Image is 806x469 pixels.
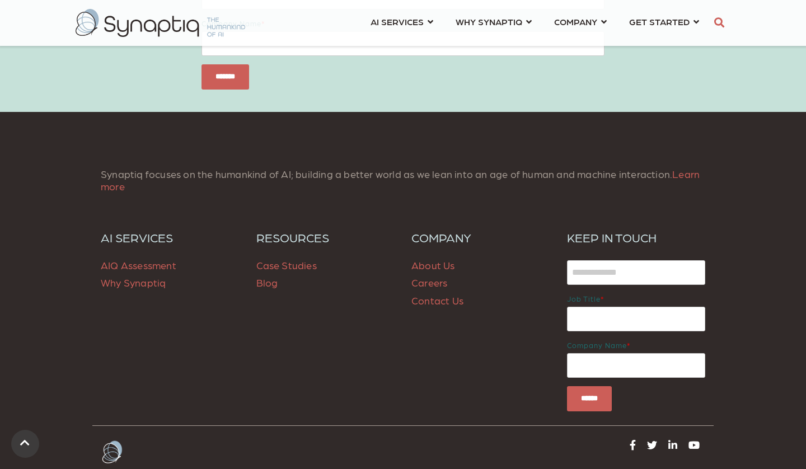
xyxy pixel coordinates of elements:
[554,14,597,29] span: COMPANY
[411,259,455,271] a: About Us
[371,11,433,32] a: AI SERVICES
[411,230,550,245] a: COMPANY
[76,9,245,37] img: synaptiq logo-2
[456,14,522,29] span: WHY SYNAPTIQ
[359,3,710,43] nav: menu
[456,11,532,32] a: WHY SYNAPTIQ
[256,276,278,288] a: Blog
[256,259,317,271] a: Case Studies
[101,276,166,288] a: Why Synaptiq
[567,341,627,349] span: Company name
[629,11,699,32] a: GET STARTED
[371,14,424,29] span: AI SERVICES
[411,294,463,306] a: Contact Us
[629,14,690,29] span: GET STARTED
[567,294,601,303] span: Job title
[411,276,447,288] a: Careers
[101,440,123,465] img: Arctic-White Butterfly logo
[567,230,706,245] h6: KEEP IN TOUCH
[256,230,395,245] a: RESOURCES
[101,259,176,271] a: AIQ Assessment
[101,168,700,192] a: Learn more
[101,230,240,245] a: AI SERVICES
[554,11,607,32] a: COMPANY
[101,168,700,192] span: Synaptiq focuses on the humankind of AI; building a better world as we lean into an age of human ...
